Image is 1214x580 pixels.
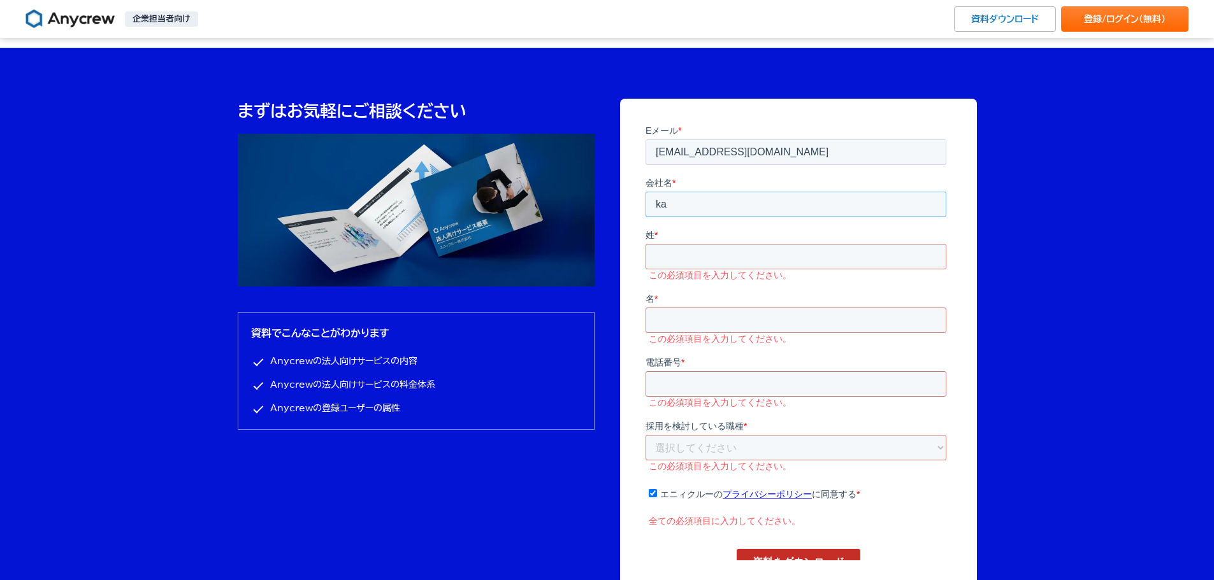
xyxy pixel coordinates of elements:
[238,99,595,124] p: まずはお気軽にご相談ください
[125,11,198,27] p: 企業担当者向け
[646,124,951,560] iframe: Form 0
[1061,6,1189,32] a: 登録/ログイン（無料）
[251,353,581,369] li: Anycrewの法人向けサービスの内容
[251,325,581,341] h3: 資料でこんなことがわかります
[954,6,1056,32] a: 資料ダウンロード
[25,9,115,29] img: Anycrew
[1139,15,1166,24] span: （無料）
[91,425,215,451] input: 資料をダウンロード
[251,377,581,393] li: Anycrewの法人向けサービスの料金体系
[251,400,581,416] li: Anycrewの登録ユーザーの属性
